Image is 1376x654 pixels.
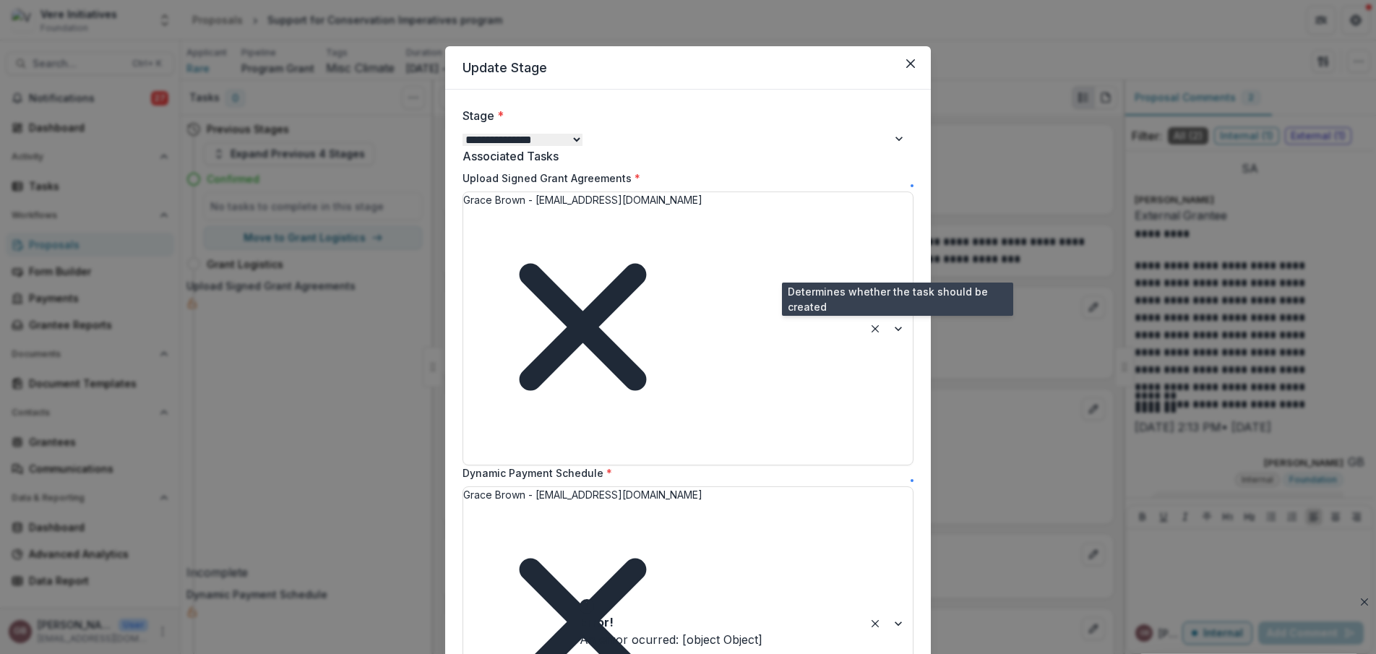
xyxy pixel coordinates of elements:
[867,320,884,337] div: Clear selected options
[463,171,640,186] label: Upload Signed Grant Agreements
[1356,593,1373,611] button: Close
[463,207,702,447] div: Remove Grace Brown - grace@vere.org
[899,52,922,75] button: Close
[445,46,931,90] header: Update Stage
[463,489,702,501] span: Grace Brown - [EMAIL_ADDRESS][DOMAIN_NAME]
[867,615,884,632] div: Clear selected options
[463,147,905,165] label: Associated Tasks
[463,107,905,124] label: Stage
[463,194,702,206] span: Grace Brown - [EMAIL_ADDRESS][DOMAIN_NAME]
[463,465,612,481] label: Dynamic Payment Schedule
[580,631,796,648] div: An error ocurred: [object Object]
[580,614,791,631] div: Error!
